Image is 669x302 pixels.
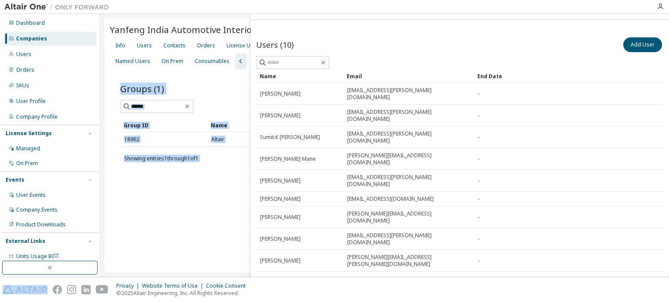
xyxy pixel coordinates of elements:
[478,275,480,282] span: -
[116,282,142,289] div: Privacy
[478,257,480,264] span: -
[477,69,631,83] div: End Date
[67,285,76,294] img: instagram.svg
[124,155,199,162] span: Showing entries 1 through 1 of 1
[16,113,57,120] div: Company Profile
[16,51,31,58] div: Users
[347,210,470,224] span: [PERSON_NAME][EMAIL_ADDRESS][DOMAIN_NAME]
[16,20,45,27] div: Dashboard
[120,83,164,95] span: Groups (1)
[347,69,470,83] div: Email
[115,42,125,49] div: Info
[478,112,480,119] span: -
[16,206,57,213] div: Company Events
[197,42,215,49] div: Orders
[6,176,24,183] div: Events
[347,109,470,123] span: [EMAIL_ADDRESS][PERSON_NAME][DOMAIN_NAME]
[347,152,470,166] span: [PERSON_NAME][EMAIL_ADDRESS][DOMAIN_NAME]
[6,238,45,245] div: External Links
[124,118,204,132] div: Group ID
[16,66,34,73] div: Orders
[116,289,251,297] p: © 2025 Altair Engineering, Inc. All Rights Reserved.
[478,90,480,97] span: -
[347,232,470,246] span: [EMAIL_ADDRESS][PERSON_NAME][DOMAIN_NAME]
[16,252,59,260] span: Units Usage BI
[260,69,340,83] div: Name
[115,58,150,65] div: Named Users
[478,196,480,202] span: -
[226,42,263,49] div: License Usage
[3,285,47,294] img: altair_logo.svg
[260,275,301,282] span: [PERSON_NAME]
[4,3,113,11] img: Altair One
[260,112,301,119] span: [PERSON_NAME]
[260,90,301,97] span: [PERSON_NAME]
[124,136,139,143] a: 18962
[256,40,294,50] span: Users (10)
[260,156,316,163] span: [PERSON_NAME] Mane
[478,177,480,184] span: -
[260,196,301,202] span: [PERSON_NAME]
[478,156,480,163] span: -
[81,285,91,294] img: linkedin.svg
[195,58,230,65] div: Consumables
[347,196,434,202] span: [EMAIL_ADDRESS][DOMAIN_NAME]
[96,285,108,294] img: youtube.svg
[137,42,152,49] div: Users
[206,282,251,289] div: Cookie Consent
[162,58,183,65] div: On Prem
[6,130,52,137] div: License Settings
[16,145,40,152] div: Managed
[260,236,301,242] span: [PERSON_NAME]
[347,130,470,144] span: [EMAIL_ADDRESS][PERSON_NAME][DOMAIN_NAME]
[347,275,434,282] span: [EMAIL_ADDRESS][DOMAIN_NAME]
[142,282,206,289] div: Website Terms of Use
[260,214,301,221] span: [PERSON_NAME]
[347,254,470,268] span: [PERSON_NAME][EMAIL_ADDRESS][PERSON_NAME][DOMAIN_NAME]
[16,192,46,199] div: User Events
[211,136,224,143] span: Altair
[478,134,480,141] span: -
[16,98,46,105] div: User Profile
[110,23,363,36] span: Yanfeng India Automotive Interior Systems Pvt. Ltd. - 23055
[347,87,470,101] span: [EMAIL_ADDRESS][PERSON_NAME][DOMAIN_NAME]
[260,177,301,184] span: [PERSON_NAME]
[623,37,662,52] button: Add User
[163,42,186,49] div: Contacts
[16,221,66,228] div: Product Downloads
[16,35,47,42] div: Companies
[260,134,320,141] span: Sumit.K [PERSON_NAME]
[16,82,29,89] div: SKUs
[260,257,301,264] span: [PERSON_NAME]
[16,160,38,167] div: On Prem
[53,285,62,294] img: facebook.svg
[347,174,470,188] span: [EMAIL_ADDRESS][PERSON_NAME][DOMAIN_NAME]
[478,214,480,221] span: -
[478,236,480,242] span: -
[211,118,313,132] div: Name
[256,36,664,277] div: No data available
